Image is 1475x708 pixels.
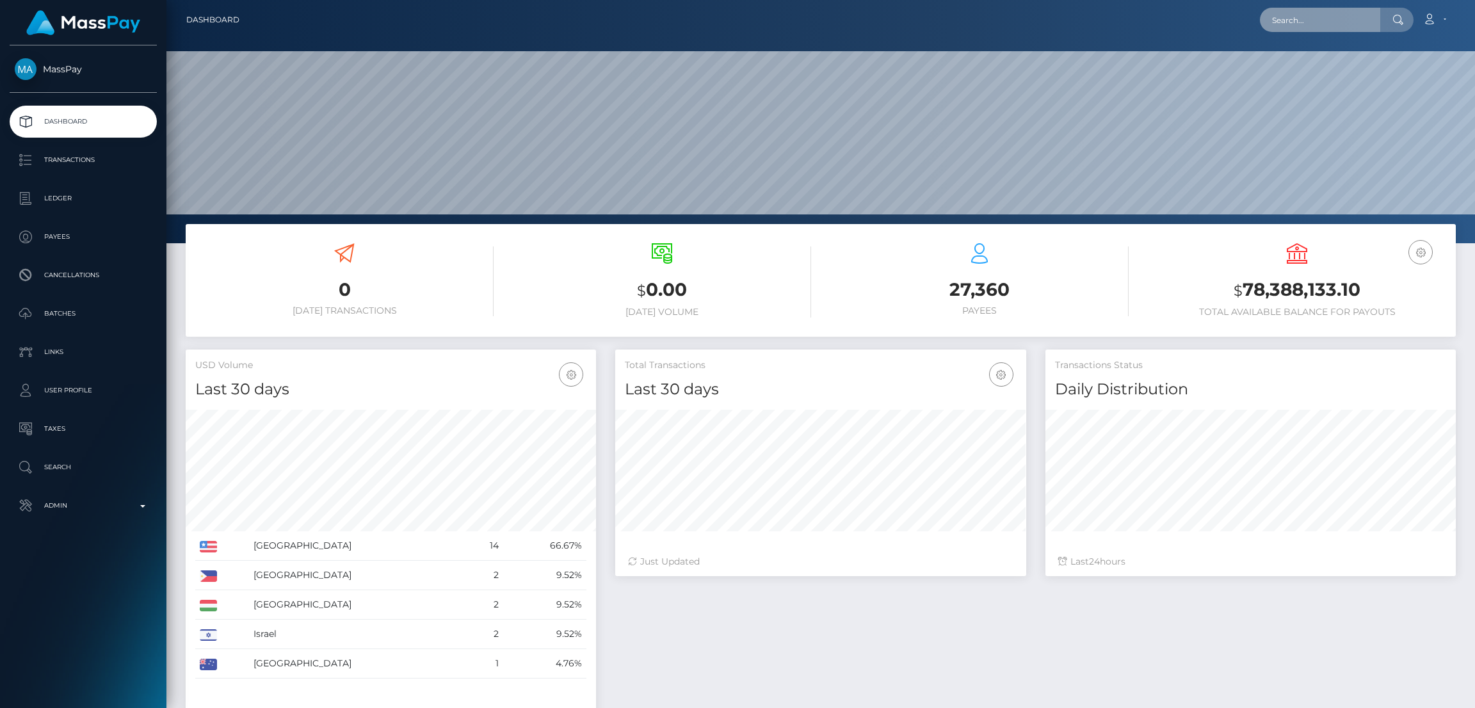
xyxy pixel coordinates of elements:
[249,590,467,620] td: [GEOGRAPHIC_DATA]
[467,590,503,620] td: 2
[249,620,467,649] td: Israel
[503,620,586,649] td: 9.52%
[10,451,157,483] a: Search
[637,282,646,300] small: $
[10,413,157,445] a: Taxes
[513,277,811,303] h3: 0.00
[15,496,152,515] p: Admin
[195,378,586,401] h4: Last 30 days
[15,419,152,438] p: Taxes
[10,336,157,368] a: Links
[10,259,157,291] a: Cancellations
[200,659,217,670] img: AU.png
[1089,556,1100,567] span: 24
[1055,359,1446,372] h5: Transactions Status
[467,620,503,649] td: 2
[195,305,494,316] h6: [DATE] Transactions
[10,490,157,522] a: Admin
[467,531,503,561] td: 14
[15,304,152,323] p: Batches
[10,144,157,176] a: Transactions
[1260,8,1380,32] input: Search...
[503,649,586,679] td: 4.76%
[625,378,1016,401] h4: Last 30 days
[200,600,217,611] img: HU.png
[830,305,1129,316] h6: Payees
[15,189,152,208] p: Ledger
[15,150,152,170] p: Transactions
[1234,282,1243,300] small: $
[15,58,36,80] img: MassPay
[15,458,152,477] p: Search
[503,561,586,590] td: 9.52%
[249,649,467,679] td: [GEOGRAPHIC_DATA]
[503,590,586,620] td: 9.52%
[249,531,467,561] td: [GEOGRAPHIC_DATA]
[625,359,1016,372] h5: Total Transactions
[830,277,1129,302] h3: 27,360
[503,531,586,561] td: 66.67%
[195,359,586,372] h5: USD Volume
[1148,277,1446,303] h3: 78,388,133.10
[628,555,1013,568] div: Just Updated
[15,381,152,400] p: User Profile
[15,227,152,246] p: Payees
[15,112,152,131] p: Dashboard
[1055,378,1446,401] h4: Daily Distribution
[10,182,157,214] a: Ledger
[195,277,494,302] h3: 0
[200,541,217,552] img: US.png
[1058,555,1443,568] div: Last hours
[1148,307,1446,318] h6: Total Available Balance for Payouts
[200,570,217,582] img: PH.png
[200,629,217,641] img: IL.png
[513,307,811,318] h6: [DATE] Volume
[467,649,503,679] td: 1
[26,10,140,35] img: MassPay Logo
[249,561,467,590] td: [GEOGRAPHIC_DATA]
[15,266,152,285] p: Cancellations
[10,221,157,253] a: Payees
[15,342,152,362] p: Links
[10,374,157,406] a: User Profile
[467,561,503,590] td: 2
[10,106,157,138] a: Dashboard
[10,63,157,75] span: MassPay
[10,298,157,330] a: Batches
[186,6,239,33] a: Dashboard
